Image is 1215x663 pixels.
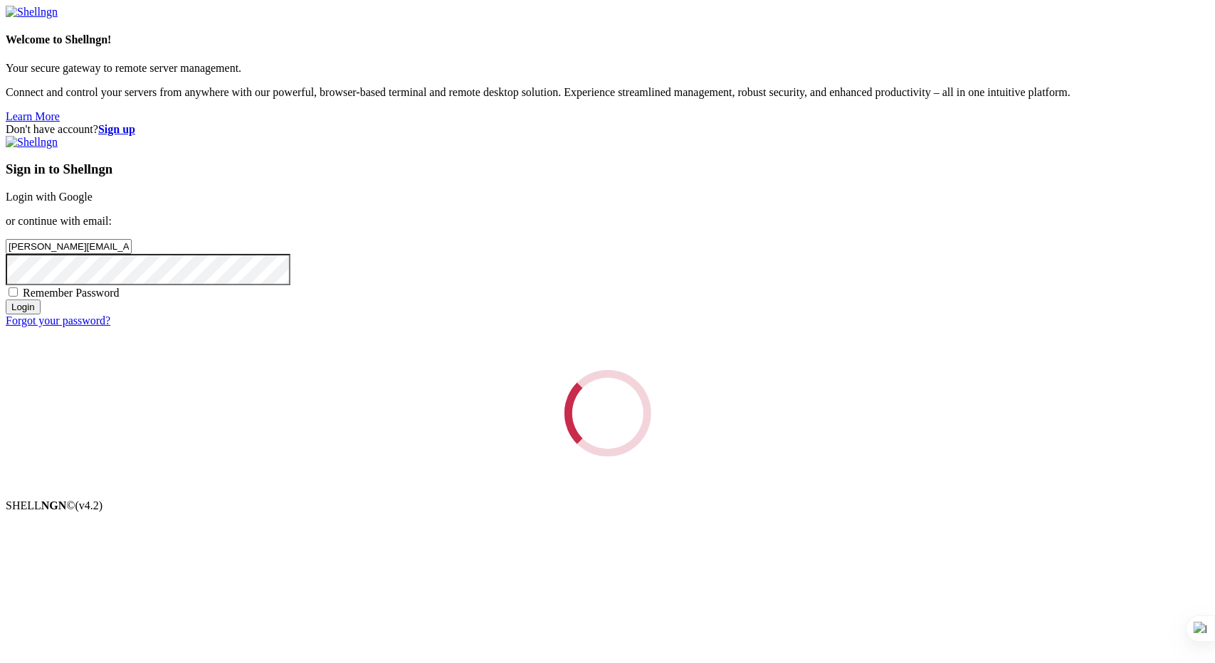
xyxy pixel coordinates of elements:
[6,33,1209,46] h4: Welcome to Shellngn!
[6,110,60,122] a: Learn More
[6,123,1209,136] div: Don't have account?
[6,299,41,314] input: Login
[564,370,651,457] div: Loading...
[6,6,58,18] img: Shellngn
[6,86,1209,99] p: Connect and control your servers from anywhere with our powerful, browser-based terminal and remo...
[75,499,103,511] span: 4.2.0
[6,136,58,149] img: Shellngn
[41,499,67,511] b: NGN
[6,215,1209,228] p: or continue with email:
[23,287,120,299] span: Remember Password
[98,123,135,135] a: Sign up
[9,287,18,297] input: Remember Password
[6,62,1209,75] p: Your secure gateway to remote server management.
[6,499,102,511] span: SHELL ©
[6,314,110,327] a: Forgot your password?
[6,161,1209,177] h3: Sign in to Shellngn
[6,239,132,254] input: Email address
[6,191,93,203] a: Login with Google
